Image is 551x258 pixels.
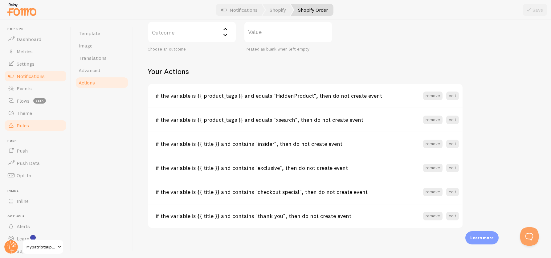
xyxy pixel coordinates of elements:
button: remove [423,212,443,220]
h3: if the variable is {{ product_tags }} and equals "HiddenProduct", then do not create event [156,92,423,99]
a: Rules [4,119,67,132]
div: Choose an outcome [148,47,236,52]
a: Events [4,82,67,95]
a: Image [75,39,129,52]
label: Outcome [148,21,236,43]
h3: if the variable is {{ title }} and contains "insider", then do not create event [156,140,423,147]
span: Rules [17,122,29,129]
h2: Your Actions [148,67,463,76]
p: Learn more [470,235,494,241]
button: edit [446,92,459,100]
h3: if the variable is {{ product_tags }} and equals "xsearch", then do not create event [156,116,423,123]
span: Mypatriotsupply [27,243,56,251]
span: Pop-ups [7,27,67,31]
label: Value [244,21,333,43]
span: Dashboard [17,36,41,42]
button: remove [423,140,443,148]
span: Get Help [7,215,67,219]
button: edit [446,188,459,196]
iframe: Help Scout Beacon - Open [520,227,539,246]
a: Inline [4,195,67,207]
button: edit [446,212,459,220]
span: Translations [79,55,107,61]
a: Flows beta [4,95,67,107]
span: Push [7,139,67,143]
a: Learn [4,232,67,245]
a: Dashboard [4,33,67,45]
span: Opt-In [17,172,31,178]
h3: if the variable is {{ title }} and contains "checkout special", then do not create event [156,188,423,195]
button: edit [446,140,459,148]
a: Advanced [75,64,129,76]
span: Learn [17,235,29,242]
button: edit [446,116,459,124]
div: Treated as blank when left empty [244,47,333,52]
button: edit [446,164,459,172]
a: Translations [75,52,129,64]
span: beta [33,98,46,104]
span: Notifications [17,73,45,79]
svg: <p>Watch New Feature Tutorials!</p> [30,235,36,240]
span: Inline [7,189,67,193]
span: Inline [17,198,29,204]
span: Push [17,148,28,154]
a: Notifications [4,70,67,82]
button: remove [423,188,443,196]
a: Mypatriotsupply [22,240,64,254]
a: Settings [4,58,67,70]
span: Push Data [17,160,40,166]
span: Alerts [17,223,30,229]
span: Advanced [79,67,100,73]
span: Flows [17,98,30,104]
h3: if the variable is {{ title }} and contains "exclusive", then do not create event [156,164,423,171]
img: fomo-relay-logo-orange.svg [6,2,37,17]
h3: if the variable is {{ title }} and contains "thank you", then do not create event [156,212,423,219]
a: Push Data [4,157,67,169]
span: Metrics [17,48,33,55]
span: Settings [17,61,35,67]
div: Learn more [465,231,499,244]
span: Theme [17,110,32,116]
button: remove [423,116,443,124]
span: Events [17,85,32,92]
a: Alerts [4,220,67,232]
span: Template [79,30,100,36]
a: Opt-In [4,169,67,182]
a: Actions [75,76,129,89]
span: Image [79,43,92,49]
a: Theme [4,107,67,119]
a: Template [75,27,129,39]
button: remove [423,92,443,100]
a: Metrics [4,45,67,58]
span: Actions [79,80,95,86]
button: remove [423,164,443,172]
a: Push [4,145,67,157]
